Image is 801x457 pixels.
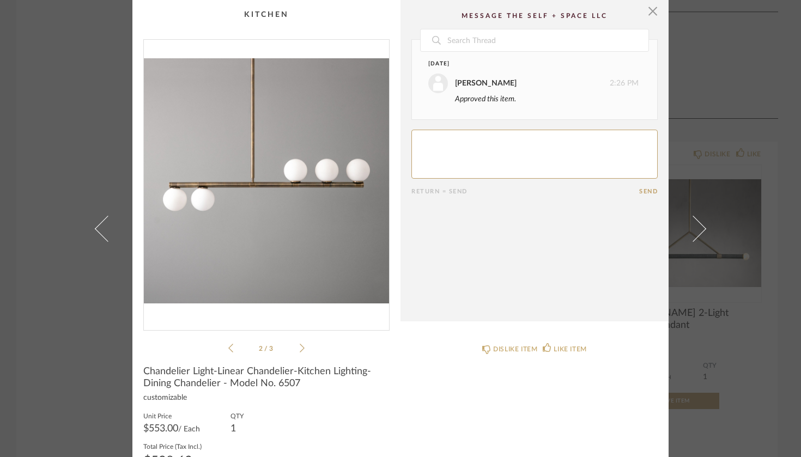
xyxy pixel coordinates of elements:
[143,411,200,420] label: Unit Price
[411,188,639,195] div: Return = Send
[144,40,389,321] div: 1
[269,345,275,352] span: 3
[143,424,178,434] span: $553.00
[264,345,269,352] span: /
[144,40,389,321] img: c14734af-adcf-448e-89cc-de074bf6ce14_1000x1000.jpg
[455,93,639,105] div: Approved this item.
[259,345,264,352] span: 2
[639,188,658,195] button: Send
[230,411,244,420] label: QTY
[455,77,517,89] div: [PERSON_NAME]
[446,29,648,51] input: Search Thread
[554,344,586,355] div: LIKE ITEM
[143,365,390,389] span: Chandelier Light-Linear Chandelier-Kitchen Lighting-Dining Chandelier - Model No. 6507
[143,442,202,450] label: Total Price (Tax Incl.)
[143,394,390,403] div: customizable
[428,60,618,68] div: [DATE]
[230,424,244,433] div: 1
[178,425,200,433] span: / Each
[493,344,537,355] div: DISLIKE ITEM
[428,74,639,93] div: 2:26 PM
